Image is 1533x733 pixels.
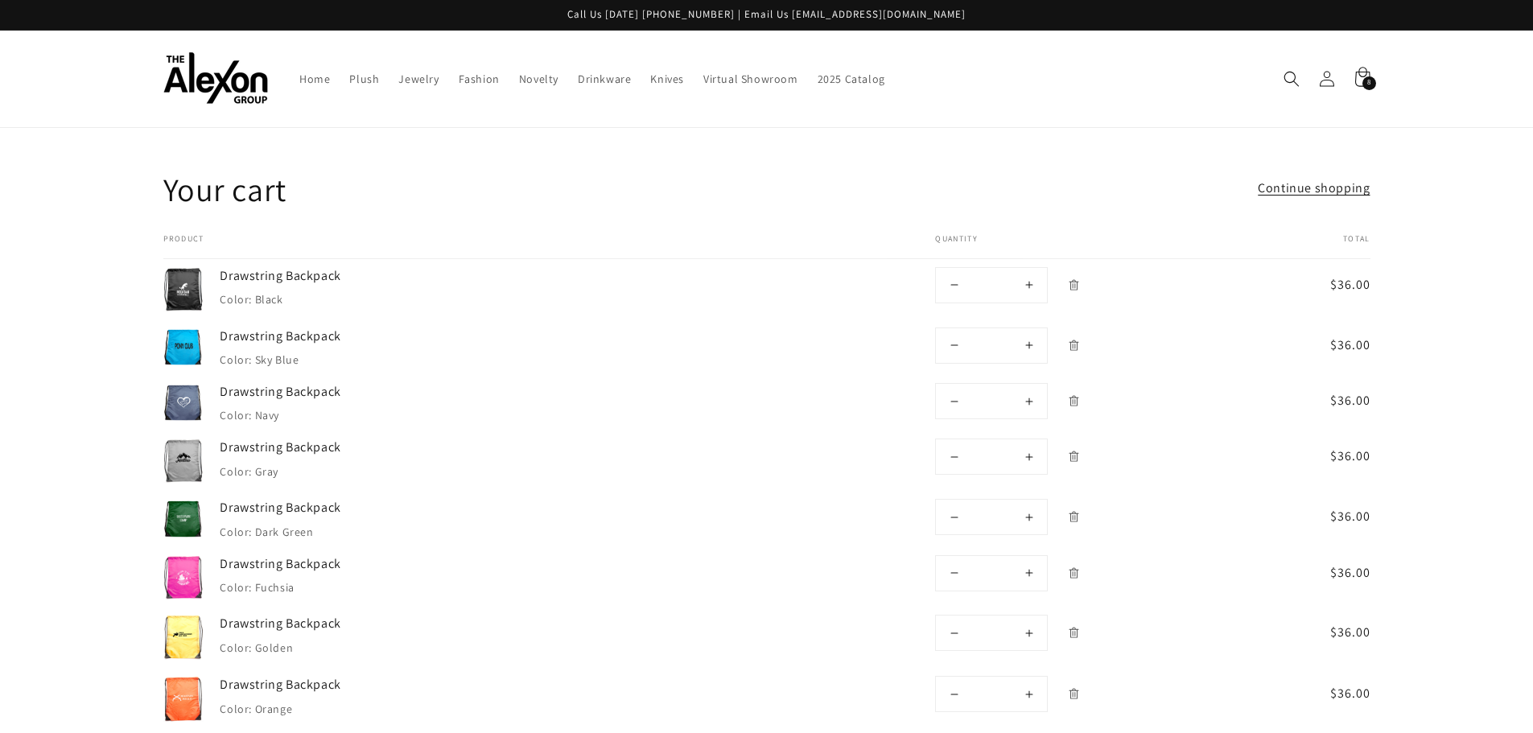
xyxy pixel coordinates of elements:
[1277,447,1370,466] span: $36.00
[449,62,509,96] a: Fashion
[459,72,500,86] span: Fashion
[972,328,1011,363] input: Quantity for Drawstring Backpack
[255,352,299,367] dd: Sky Blue
[290,62,340,96] a: Home
[220,327,461,345] a: Drawstring Backpack
[340,62,389,96] a: Plush
[255,408,279,422] dd: Navy
[255,702,293,716] dd: Orange
[1277,563,1370,583] span: $36.00
[1258,177,1370,200] a: Continue shopping
[1060,331,1088,360] a: Remove Drawstring Backpack - Sky Blue
[1277,391,1370,410] span: $36.00
[1060,619,1088,647] a: Remove Drawstring Backpack - Golden
[220,525,252,539] dt: Color:
[578,72,631,86] span: Drinkware
[398,72,439,86] span: Jewelry
[163,439,204,483] img: Drawstring Backpack
[163,327,204,367] img: Drawstring Backpack
[255,292,283,307] dd: Black
[1060,503,1088,531] a: Remove Drawstring Backpack - Dark Green
[163,52,268,105] img: The Alexon Group
[163,676,204,722] img: Drawstring Backpack
[220,408,252,422] dt: Color:
[255,580,295,595] dd: Fuchsia
[972,500,1011,534] input: Quantity for Drawstring Backpack
[349,72,379,86] span: Plush
[163,383,204,422] img: Drawstring Backpack
[163,267,204,311] img: Drawstring Backpack
[972,556,1011,591] input: Quantity for Drawstring Backpack
[1277,507,1370,526] span: $36.00
[641,62,694,96] a: Knives
[972,439,1011,474] input: Quantity for Drawstring Backpack
[220,555,461,573] a: Drawstring Backpack
[1060,559,1088,587] a: Remove Drawstring Backpack - Fuchsia
[255,640,294,655] dd: Golden
[1277,623,1370,642] span: $36.00
[1367,76,1371,90] span: 8
[220,499,461,517] a: Drawstring Backpack
[1060,443,1088,471] a: Remove Drawstring Backpack - Gray
[163,234,888,259] th: Product
[220,676,461,694] a: Drawstring Backpack
[568,62,641,96] a: Drinkware
[163,168,286,210] h1: Your cart
[1261,234,1370,259] th: Total
[220,292,252,307] dt: Color:
[163,555,204,599] img: Drawstring Backpack
[1274,61,1309,97] summary: Search
[1060,680,1088,708] a: Remove Drawstring Backpack - Orange
[650,72,684,86] span: Knives
[220,615,461,632] a: Drawstring Backpack
[808,62,895,96] a: 2025 Catalog
[255,525,314,539] dd: Dark Green
[220,580,252,595] dt: Color:
[972,384,1011,418] input: Quantity for Drawstring Backpack
[220,464,252,479] dt: Color:
[163,615,204,660] img: Drawstring Backpack
[220,352,252,367] dt: Color:
[818,72,885,86] span: 2025 Catalog
[972,616,1011,650] input: Quantity for Drawstring Backpack
[703,72,798,86] span: Virtual Showroom
[220,640,252,655] dt: Color:
[389,62,448,96] a: Jewelry
[299,72,330,86] span: Home
[519,72,558,86] span: Novelty
[1060,271,1088,299] a: Remove Drawstring Backpack - Black
[887,234,1260,259] th: Quantity
[509,62,568,96] a: Novelty
[1060,387,1088,415] a: Remove Drawstring Backpack - Navy
[220,383,461,401] a: Drawstring Backpack
[1277,336,1370,355] span: $36.00
[220,702,252,716] dt: Color:
[163,499,204,538] img: Drawstring Backpack
[1277,684,1370,703] span: $36.00
[220,267,461,285] a: Drawstring Backpack
[1277,275,1370,294] span: $36.00
[972,268,1011,303] input: Quantity for Drawstring Backpack
[694,62,808,96] a: Virtual Showroom
[220,439,461,456] a: Drawstring Backpack
[255,464,278,479] dd: Gray
[972,677,1011,711] input: Quantity for Drawstring Backpack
